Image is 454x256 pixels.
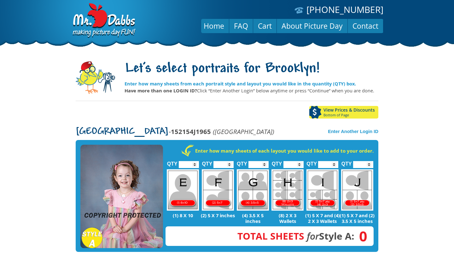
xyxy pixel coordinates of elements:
strong: Have more than one LOGIN ID? [125,87,197,94]
span: Total Sheets [237,230,304,242]
p: Click “Enter Another Login” below anytime or press “Continue” when you are done. [125,87,374,94]
img: E [167,169,199,211]
label: QTY [272,154,282,170]
img: H [271,169,304,211]
img: camera-mascot [76,61,115,94]
a: Home [199,18,229,33]
label: QTY [167,154,178,170]
p: (1) 8 X 10 [166,212,201,218]
a: FAQ [229,18,253,33]
p: - [76,128,274,135]
img: STYLE A [80,145,163,248]
a: [PHONE_NUMBER] [306,3,383,15]
strong: Enter how many sheets of each layout you would like to add to your order. [195,148,374,154]
label: QTY [306,154,317,170]
a: About Picture Day [277,18,347,33]
strong: 152154J1965 [171,127,211,136]
label: QTY [237,154,247,170]
a: Cart [253,18,276,33]
img: J [341,169,373,211]
em: for [307,230,319,242]
p: (4) 3.5 X 5 inches [235,212,270,224]
span: Bottom of Page [323,113,378,117]
span: [GEOGRAPHIC_DATA] [76,127,169,137]
strong: Enter how many sheets from each portrait style and layout you would like in the quantity (QTY) box. [125,80,356,87]
p: (1) 5 X 7 and (2) 3.5 X 5 inches [340,212,375,224]
p: (8) 2 X 3 Wallets [270,212,305,224]
a: View Prices & DiscountsBottom of Page [309,106,378,119]
strong: Style A: [237,230,354,242]
img: G [237,169,269,211]
a: Contact [348,18,383,33]
label: QTY [202,154,212,170]
img: F [202,169,234,211]
em: ([GEOGRAPHIC_DATA]) [213,127,274,136]
img: I [306,169,339,211]
h1: Let's select portraits for Brooklyn! [125,61,374,78]
p: (1) 5 X 7 and (4) 2 X 3 Wallets [305,212,340,224]
p: (2) 5 X 7 inches [201,212,236,218]
span: 0 [354,233,367,240]
a: Enter Another Login ID [328,129,378,134]
label: QTY [341,154,352,170]
img: Dabbs Company [71,3,136,38]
